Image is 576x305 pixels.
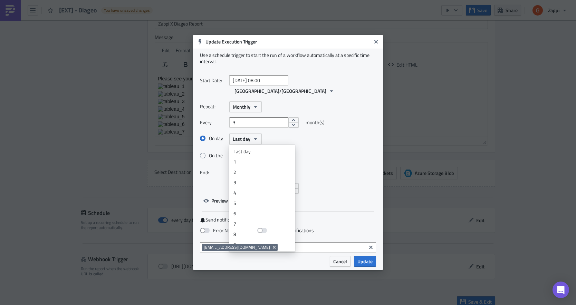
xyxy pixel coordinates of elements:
button: Remove Tag [271,244,278,251]
label: Error Notifications [200,227,250,234]
img: tableau_4 [3,33,30,39]
span: [EMAIL_ADDRESS][DOMAIN_NAME] [204,245,270,250]
div: 6 [233,210,291,217]
div: 7 [233,220,291,227]
label: Success Notifications [257,227,314,234]
label: Every [200,117,226,128]
div: 3 [233,179,291,186]
img: tableau_1 [3,10,30,16]
button: [GEOGRAPHIC_DATA]/[GEOGRAPHIC_DATA] [231,86,338,96]
input: YYYY-MM-DD HH:mm [229,75,288,86]
button: Clear selected items [367,243,375,252]
label: Send notification after scheduled run [200,217,376,223]
body: Rich Text Area. Press ALT-0 for help. [3,3,330,69]
label: On the [200,152,229,159]
button: Close [371,37,381,47]
span: Preview next scheduled runs [211,197,272,204]
img: tableau_2 [3,18,30,23]
div: 2 [233,169,291,176]
label: Start Date: [200,75,226,86]
h6: Update Execution Trigger [205,39,371,45]
label: End: [200,167,226,178]
span: Monthly [233,103,250,110]
div: 1 [233,158,291,165]
button: Last day [229,134,262,144]
span: Update [357,258,373,265]
div: 9 [233,241,291,248]
span: Cancel [333,258,347,265]
div: 4 [233,189,291,196]
label: Repeat: [200,101,226,112]
div: 8 [233,231,291,238]
div: Use a schedule trigger to start the run of a workflow automatically at a specific time interval. [200,52,376,65]
span: [GEOGRAPHIC_DATA]/[GEOGRAPHIC_DATA] [234,87,326,95]
img: tableau_3 [3,26,30,31]
button: Preview next scheduled runs [200,195,275,206]
div: 5 [233,200,291,207]
img: tableau_6 [3,48,30,54]
label: On day [200,135,229,141]
button: Monthly [229,101,262,112]
span: month(s) [306,117,325,128]
button: increment [288,117,299,123]
div: Last day [233,148,291,155]
span: Last day [233,135,250,142]
button: decrement [288,122,299,128]
button: Cancel [330,256,351,267]
img: tableau_5 [3,41,30,46]
p: Please see your Zappi update below. [3,3,330,8]
div: Open Intercom Messenger [553,282,569,298]
button: Update [354,256,376,267]
img: tableau_7 [3,56,30,61]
